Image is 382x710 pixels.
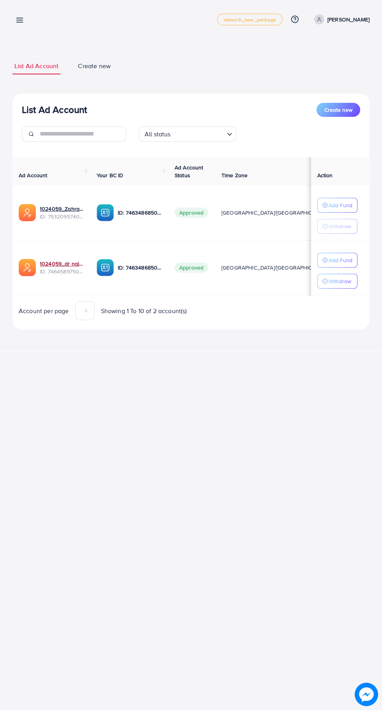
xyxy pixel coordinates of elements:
span: Ad Account [19,171,48,179]
span: List Ad Account [14,62,58,70]
img: ic-ads-acc.e4c84228.svg [19,259,36,276]
button: Create new [317,103,360,117]
span: Ad Account Status [175,164,203,179]
span: Approved [175,263,208,273]
span: Showing 1 To 10 of 2 account(s) [101,307,187,315]
span: Time Zone [221,171,248,179]
p: ID: 7463486850397847569 [118,263,162,272]
p: [PERSON_NAME] [327,15,370,24]
button: Withdraw [317,274,357,289]
span: Create new [324,106,352,114]
img: image [355,683,378,706]
img: ic-ba-acc.ded83a64.svg [97,259,114,276]
span: Your BC ID [97,171,124,179]
div: <span class='underline'>1024059_dr nainnn_1737985243117</span></br>7464589750993895425 [40,260,84,276]
p: Add Fund [329,201,352,210]
span: All status [143,129,172,140]
span: [GEOGRAPHIC_DATA]/[GEOGRAPHIC_DATA] [221,209,330,217]
p: Withdraw [329,222,351,231]
a: 1024059_dr nainnn_1737985243117 [40,260,84,268]
span: adreach_new_package [224,17,276,22]
input: Search for option [173,127,224,140]
span: Account per page [19,307,69,315]
img: ic-ba-acc.ded83a64.svg [97,204,114,221]
p: ID: 7463486850397847569 [118,208,162,217]
button: Add Fund [317,253,357,268]
a: adreach_new_package [217,14,283,25]
span: ID: 7532095740764553232 [40,213,84,220]
div: <span class='underline'>1024059_Zahraaa999_1753702707313</span></br>7532095740764553232 [40,205,84,221]
span: [GEOGRAPHIC_DATA]/[GEOGRAPHIC_DATA] [221,264,330,271]
p: Add Fund [329,255,352,265]
a: 1024059_Zahraaa999_1753702707313 [40,205,84,213]
span: Approved [175,208,208,218]
h3: List Ad Account [22,104,87,115]
p: Withdraw [329,277,351,286]
span: Create new [78,62,111,70]
a: [PERSON_NAME] [311,14,370,25]
div: Search for option [139,126,236,142]
button: Withdraw [317,219,357,234]
span: Action [317,171,333,179]
button: Add Fund [317,198,357,213]
span: ID: 7464589750993895425 [40,268,84,275]
img: ic-ads-acc.e4c84228.svg [19,204,36,221]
